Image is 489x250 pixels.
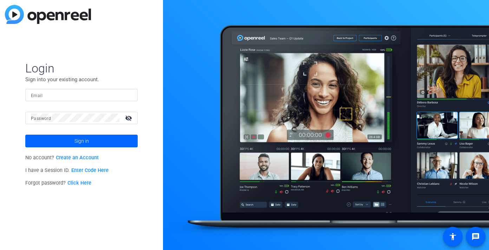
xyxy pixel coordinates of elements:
span: I have a Session ID. [25,167,109,173]
span: Login [25,61,138,76]
input: Enter Email Address [31,91,132,99]
mat-icon: message [471,232,480,241]
span: Sign in [74,132,89,150]
a: Click Here [67,180,91,186]
mat-icon: visibility_off [121,113,138,123]
button: Sign in [25,135,138,147]
a: Create an Account [56,155,99,161]
span: Forgot password? [25,180,91,186]
mat-label: Email [31,93,43,98]
a: Enter Code Here [71,167,109,173]
p: Sign into your existing account. [25,76,138,83]
mat-label: Password [31,116,51,121]
span: No account? [25,155,99,161]
img: blue-gradient.svg [5,5,91,24]
mat-icon: accessibility [449,232,457,241]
